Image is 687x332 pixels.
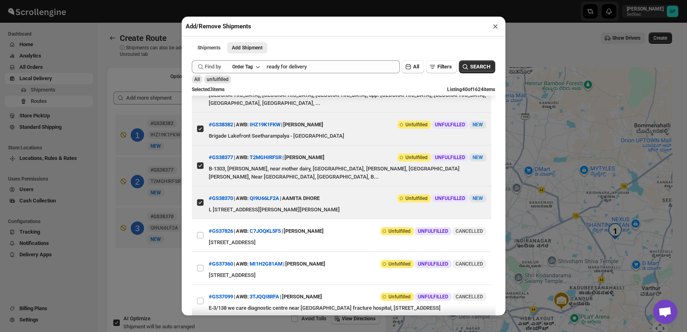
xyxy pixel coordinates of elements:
span: Listing 40 of 1624 items [447,87,495,92]
div: | | [209,117,323,132]
button: #GS38382 [209,121,233,128]
button: QI9U66LF2A [250,195,279,201]
div: [GEOGRAPHIC_DATA], [GEOGRAPHIC_DATA], [GEOGRAPHIC_DATA], opp. [GEOGRAPHIC_DATA], [GEOGRAPHIC_DATA... [209,91,486,107]
button: #GS38370 [209,195,233,201]
span: All [413,64,419,70]
div: B-1303, [PERSON_NAME], near mother dairy, [GEOGRAPHIC_DATA], [PERSON_NAME], [GEOGRAPHIC_DATA][PER... [209,165,486,181]
div: [PERSON_NAME] [283,117,323,132]
button: All [402,60,424,73]
div: | | [209,257,325,271]
span: UNFULFILLED [418,261,448,267]
span: SEARCH [470,63,490,71]
span: AWB: [236,227,249,235]
button: #GS37360 [209,261,233,267]
button: IHZ19K1FKW [250,121,280,128]
span: Shipments [197,45,221,51]
span: AWB: [236,121,249,129]
span: NEW [473,196,483,201]
div: Order Tag [232,64,253,70]
div: | | [209,150,324,165]
button: T2MGHIRFSR [250,154,282,160]
div: AAMITA DHORE [282,191,320,206]
input: Enter value here [267,60,400,73]
span: NEW [473,155,483,160]
button: C7JOQKL5F5 [250,228,281,234]
div: | | [209,289,322,304]
span: Unfulfilled [405,154,428,161]
span: UNFULFILLED [435,195,465,202]
button: Order Tag [227,61,264,72]
button: Filters [426,60,457,73]
div: Open chat [653,300,677,324]
span: AWB: [236,293,249,301]
button: 3TJQQI8RFA [250,294,279,300]
span: Find by [205,63,221,71]
span: UNFULFILLED [435,121,465,128]
span: NEW [473,122,483,128]
div: E-3/138 we care diagnostic centre near [GEOGRAPHIC_DATA] fracture hospital, [STREET_ADDRESS] [209,304,486,312]
div: | | [209,191,320,206]
span: AWB: [236,153,249,162]
span: All [194,77,200,82]
h2: Add/Remove Shipments [186,22,251,30]
div: [STREET_ADDRESS] [209,271,486,279]
button: #GS38377 [209,154,233,160]
span: UNFULFILLED [418,228,448,234]
span: AWB: [236,260,249,268]
button: #GS37099 [209,294,233,300]
span: Unfulfilled [388,294,411,300]
span: Unfulfilled [388,261,411,267]
span: AWB: [236,194,249,202]
div: [PERSON_NAME] [284,224,324,238]
span: Unfulfilled [405,195,428,202]
div: [PERSON_NAME] [285,257,325,271]
span: Unfulfilled [388,228,411,234]
div: Selected Shipments [107,85,386,309]
button: × [490,21,501,32]
span: Filters [437,64,452,70]
div: [STREET_ADDRESS] [209,238,486,247]
div: [PERSON_NAME] [284,150,324,165]
div: | | [209,224,324,238]
span: unfulfilled [207,77,229,82]
span: Unfulfilled [405,121,428,128]
span: CANCELLED [456,294,483,300]
span: UNFULFILLED [435,154,465,161]
button: SEARCH [459,60,495,73]
span: UNFULFILLED [418,294,448,300]
button: MI1H2G81AM [250,261,282,267]
span: Selected 3 items [192,87,225,92]
span: CANCELLED [456,261,483,267]
button: #GS37826 [209,228,233,234]
div: Brigade Lakefront Seetharampalya - [GEOGRAPHIC_DATA] [209,132,486,140]
div: [PERSON_NAME] [282,289,322,304]
span: Add Shipment [232,45,263,51]
div: L [STREET_ADDRESS][PERSON_NAME][PERSON_NAME] [209,206,486,214]
span: CANCELLED [456,228,483,234]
